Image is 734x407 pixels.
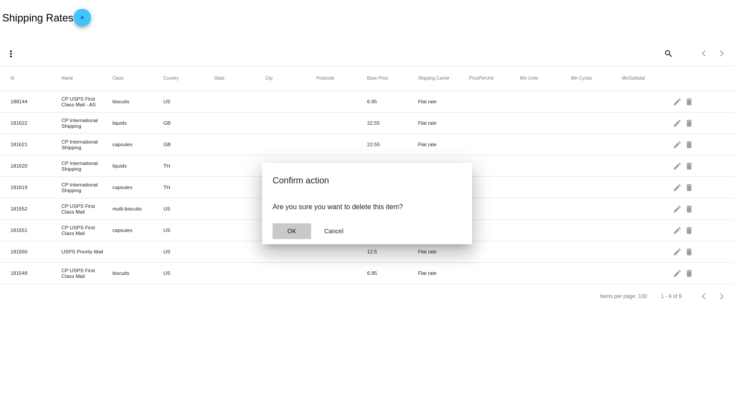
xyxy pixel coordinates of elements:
button: Change sorting for BasePrice [367,76,388,81]
mat-cell: 22.55 [367,118,418,128]
mat-cell: 181622 [10,118,61,128]
mat-cell: CP USPS First Class Mail [61,201,112,217]
button: Change sorting for Name [61,76,73,81]
h2: Confirm action [273,173,461,187]
mat-cell: 22.55 [367,161,418,171]
mat-cell: liquids [112,161,163,171]
mat-cell: 12.5 [367,246,418,256]
span: OK [287,228,296,235]
button: Change sorting for Class [112,76,123,81]
mat-icon: delete [685,223,695,237]
p: Are you sure you want to delete this item? [273,203,461,211]
mat-icon: edit [672,137,683,151]
mat-icon: delete [685,266,695,280]
mat-cell: capsules [112,182,163,192]
button: Change sorting for Postcode [316,76,335,81]
mat-cell: Flat rate [418,96,468,106]
mat-icon: delete [685,137,695,151]
mat-icon: edit [672,95,683,108]
button: Change sorting for PricePerUnit [469,76,493,81]
button: Next page [713,288,731,305]
mat-icon: delete [685,95,695,108]
mat-cell: capsules [112,139,163,149]
mat-icon: delete [685,202,695,215]
mat-icon: search [663,46,673,60]
mat-cell: Flat rate [418,246,468,256]
mat-cell: 22.55 [367,139,418,149]
mat-cell: liquids [112,118,163,128]
h2: Shipping Rates [2,9,91,26]
mat-cell: 181621 [10,139,61,149]
mat-cell: USPS Priority Mail [61,246,112,256]
mat-cell: CP International Shipping [61,158,112,174]
span: Cancel [324,228,343,235]
button: Change sorting for Country [163,76,178,81]
mat-icon: delete [685,180,695,194]
button: Close dialog [315,223,353,239]
mat-cell: US [163,268,214,278]
mat-cell: 181619 [10,182,61,192]
mat-cell: 188144 [10,96,61,106]
div: Items per page: [600,293,636,299]
button: Change sorting for MinSubtotal [622,76,645,81]
mat-cell: 181620 [10,161,61,171]
button: Change sorting for Id [10,76,14,81]
mat-cell: CP USPS First Class Mail [61,265,112,281]
mat-cell: US [163,203,214,214]
mat-cell: US [163,225,214,235]
mat-cell: CP International Shipping [61,115,112,131]
mat-cell: 181549 [10,268,61,278]
button: Change sorting for City [265,76,273,81]
mat-cell: TH [163,182,214,192]
mat-cell: TH [163,161,214,171]
mat-cell: biscuits [112,96,163,106]
mat-icon: edit [672,116,683,130]
mat-icon: add [77,14,87,25]
mat-cell: Flat rate [418,268,468,278]
mat-cell: CP USPS First Class Mail - AS [61,94,112,109]
mat-cell: biscuits [112,268,163,278]
mat-cell: GB [163,139,214,149]
mat-cell: multi-biscuits [112,203,163,214]
mat-icon: more_vert [6,49,16,59]
mat-icon: edit [672,245,683,258]
mat-cell: Flat rate [418,139,468,149]
mat-cell: Flat rate [418,161,468,171]
mat-cell: CP International Shipping [61,137,112,152]
mat-icon: edit [672,266,683,280]
button: Close dialog [273,223,311,239]
mat-cell: CP USPS First Class Mail [61,222,112,238]
mat-cell: capsules [112,225,163,235]
mat-icon: delete [685,245,695,258]
mat-cell: US [163,96,214,106]
mat-icon: edit [672,180,683,194]
mat-cell: 6.85 [367,268,418,278]
button: Change sorting for MinCycles [571,76,592,81]
mat-cell: 181550 [10,246,61,256]
mat-icon: edit [672,202,683,215]
button: Change sorting for MinUnits [520,76,538,81]
button: Previous page [696,45,713,62]
div: 1 - 9 of 9 [661,293,682,299]
button: Change sorting for State [214,76,224,81]
mat-icon: delete [685,116,695,130]
div: 100 [638,293,647,299]
mat-cell: GB [163,118,214,128]
mat-icon: delete [685,159,695,172]
mat-cell: US [163,246,214,256]
button: Next page [713,45,731,62]
mat-cell: 181552 [10,203,61,214]
mat-icon: edit [672,159,683,172]
button: Previous page [696,288,713,305]
mat-cell: 181551 [10,225,61,235]
mat-cell: CP International Shipping [61,179,112,195]
mat-cell: Flat rate [418,118,468,128]
mat-cell: 6.85 [367,96,418,106]
mat-icon: edit [672,223,683,237]
button: Change sorting for ShippingCarrier [418,76,449,81]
